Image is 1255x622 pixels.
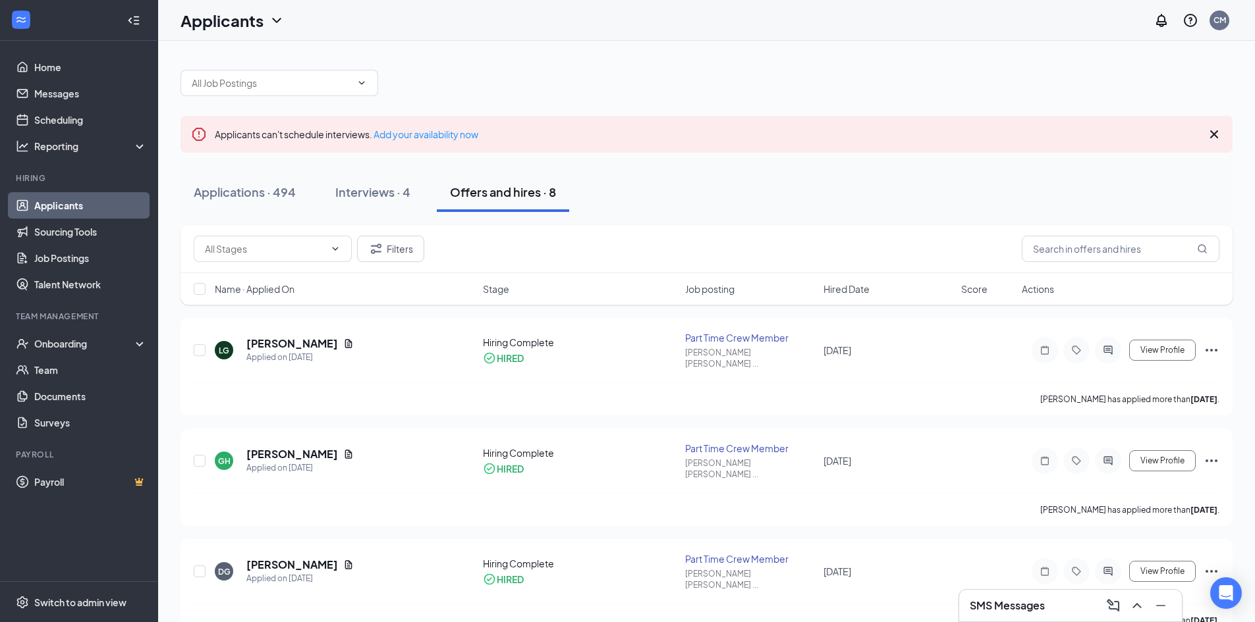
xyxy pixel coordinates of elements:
div: Open Intercom Messenger [1210,577,1242,609]
svg: CheckmarkCircle [483,351,496,365]
a: Applicants [34,192,147,219]
span: [DATE] [823,565,851,577]
svg: QuestionInfo [1183,13,1198,28]
svg: ChevronDown [269,13,285,28]
span: Job posting [685,282,735,296]
button: View Profile [1129,450,1196,471]
a: Team [34,357,147,383]
a: Documents [34,383,147,409]
a: Job Postings [34,245,147,271]
h5: [PERSON_NAME] [246,336,338,351]
input: Search in offers and hires [1022,236,1219,262]
div: LG [219,345,229,356]
svg: Document [343,559,354,570]
svg: Error [191,126,207,142]
svg: Ellipses [1204,453,1219,469]
svg: CheckmarkCircle [483,573,496,586]
a: Messages [34,80,147,107]
button: View Profile [1129,340,1196,361]
svg: ComposeMessage [1105,598,1121,613]
div: Switch to admin view [34,596,126,609]
div: HIRED [497,573,524,586]
div: Onboarding [34,337,136,350]
span: [DATE] [823,455,851,467]
h3: SMS Messages [970,598,1045,613]
div: Part Time Crew Member [685,552,815,565]
svg: ChevronDown [330,244,341,254]
div: Hiring Complete [483,557,678,570]
h1: Applicants [181,9,264,32]
a: Talent Network [34,271,147,298]
svg: Ellipses [1204,563,1219,579]
h5: [PERSON_NAME] [246,447,338,461]
svg: Ellipses [1204,342,1219,358]
div: Applied on [DATE] [246,572,354,585]
svg: Cross [1206,126,1222,142]
span: View Profile [1140,346,1185,355]
span: Stage [483,282,509,296]
div: Hiring [16,172,144,184]
svg: ActiveChat [1100,345,1116,355]
button: ChevronUp [1127,595,1148,616]
svg: Notifications [1154,13,1169,28]
div: HIRED [497,462,524,475]
div: CM [1213,14,1226,26]
button: Minimize [1150,595,1171,616]
b: [DATE] [1190,394,1217,404]
span: View Profile [1140,567,1185,576]
svg: Analysis [16,140,29,153]
span: Applicants can't schedule interviews. [215,128,478,140]
a: Sourcing Tools [34,219,147,245]
button: Filter Filters [357,236,424,262]
svg: CheckmarkCircle [483,462,496,475]
div: Offers and hires · 8 [450,184,556,200]
span: Score [961,282,988,296]
b: [DATE] [1190,505,1217,515]
span: View Profile [1140,456,1185,465]
svg: ActiveChat [1100,566,1116,577]
svg: ChevronUp [1129,598,1145,613]
div: Part Time Crew Member [685,442,815,455]
svg: Collapse [127,14,140,27]
div: [PERSON_NAME] [PERSON_NAME] ... [685,457,815,480]
div: Payroll [16,449,144,460]
div: GH [218,455,231,467]
div: [PERSON_NAME] [PERSON_NAME] ... [685,568,815,590]
svg: MagnifyingGlass [1197,244,1208,254]
div: Applied on [DATE] [246,461,354,475]
a: PayrollCrown [34,469,147,495]
div: Team Management [16,311,144,322]
div: Applied on [DATE] [246,351,354,364]
p: [PERSON_NAME] has applied more than . [1040,504,1219,515]
span: Name · Applied On [215,282,294,296]
button: View Profile [1129,561,1196,582]
div: Hiring Complete [483,336,678,349]
a: Surveys [34,409,147,436]
a: Home [34,54,147,80]
svg: Tag [1069,345,1084,355]
p: [PERSON_NAME] has applied more than . [1040,394,1219,405]
div: Reporting [34,140,148,153]
svg: Document [343,449,354,459]
svg: Settings [16,596,29,609]
svg: Document [343,338,354,349]
svg: WorkstreamLogo [14,13,28,26]
input: All Job Postings [192,76,351,90]
a: Add your availability now [374,128,478,140]
span: [DATE] [823,344,851,356]
span: Hired Date [823,282,870,296]
div: DG [218,566,231,577]
svg: Note [1037,455,1053,466]
svg: ActiveChat [1100,455,1116,466]
input: All Stages [205,242,325,256]
svg: Tag [1069,455,1084,466]
div: Hiring Complete [483,446,678,459]
svg: Note [1037,345,1053,355]
svg: Minimize [1153,598,1169,613]
svg: Note [1037,566,1053,577]
div: [PERSON_NAME] [PERSON_NAME] ... [685,347,815,369]
a: Scheduling [34,107,147,133]
span: Actions [1022,282,1054,296]
svg: ChevronDown [356,78,367,88]
div: Interviews · 4 [335,184,410,200]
